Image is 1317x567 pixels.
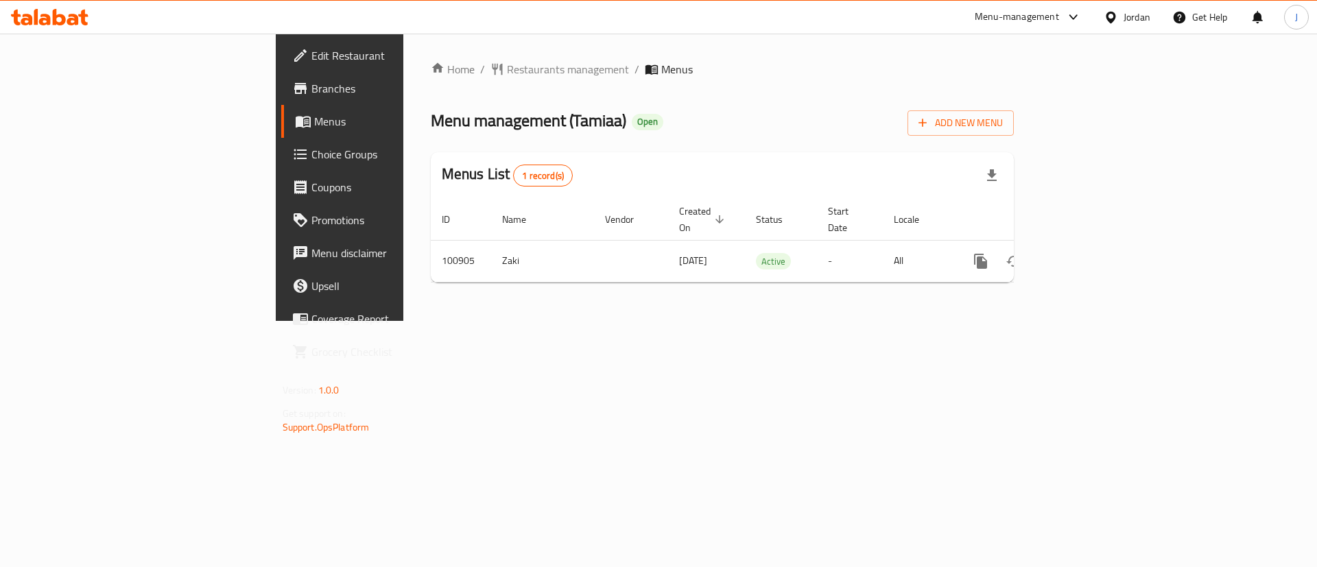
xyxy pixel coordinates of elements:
[281,72,496,105] a: Branches
[679,252,707,269] span: [DATE]
[894,211,937,228] span: Locale
[490,61,629,77] a: Restaurants management
[756,254,791,269] span: Active
[281,138,496,171] a: Choice Groups
[953,199,1107,241] th: Actions
[283,418,370,436] a: Support.OpsPlatform
[514,169,572,182] span: 1 record(s)
[431,199,1107,282] table: enhanced table
[283,381,316,399] span: Version:
[605,211,652,228] span: Vendor
[679,203,728,236] span: Created On
[756,253,791,269] div: Active
[632,114,663,130] div: Open
[975,9,1059,25] div: Menu-management
[632,116,663,128] span: Open
[964,245,997,278] button: more
[281,302,496,335] a: Coverage Report
[817,240,883,282] td: -
[634,61,639,77] li: /
[281,171,496,204] a: Coupons
[281,204,496,237] a: Promotions
[883,240,953,282] td: All
[491,240,594,282] td: Zaki
[828,203,866,236] span: Start Date
[318,381,340,399] span: 1.0.0
[918,114,1003,132] span: Add New Menu
[1124,10,1150,25] div: Jordan
[314,113,485,130] span: Menus
[442,211,468,228] span: ID
[756,211,800,228] span: Status
[513,165,573,186] div: Total records count
[311,278,485,294] span: Upsell
[907,110,1014,136] button: Add New Menu
[442,164,573,186] h2: Menus List
[507,61,629,77] span: Restaurants management
[311,80,485,97] span: Branches
[1295,10,1298,25] span: J
[431,105,626,136] span: Menu management ( Tamiaa )
[311,179,485,195] span: Coupons
[283,405,346,422] span: Get support on:
[661,61,693,77] span: Menus
[311,245,485,261] span: Menu disclaimer
[502,211,544,228] span: Name
[281,105,496,138] a: Menus
[311,343,485,360] span: Grocery Checklist
[311,311,485,327] span: Coverage Report
[281,237,496,269] a: Menu disclaimer
[281,335,496,368] a: Grocery Checklist
[311,146,485,162] span: Choice Groups
[975,159,1008,192] div: Export file
[997,245,1030,278] button: Change Status
[311,212,485,228] span: Promotions
[431,61,1015,77] nav: breadcrumb
[281,39,496,72] a: Edit Restaurant
[281,269,496,302] a: Upsell
[311,47,485,64] span: Edit Restaurant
